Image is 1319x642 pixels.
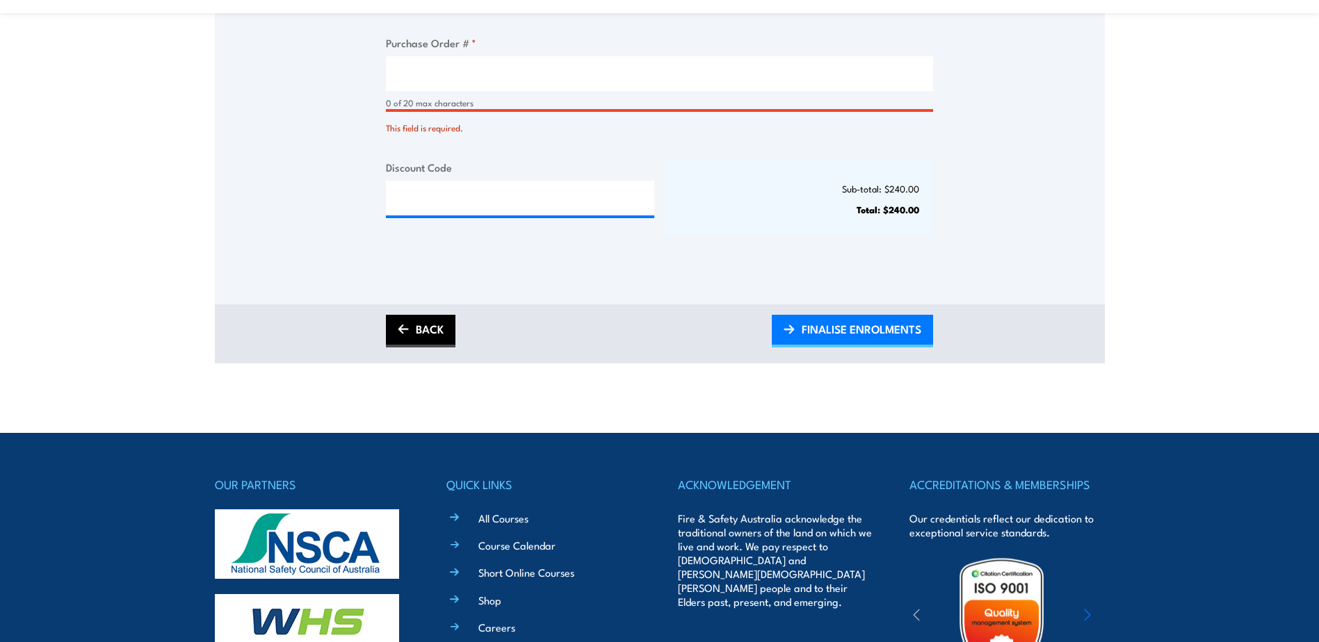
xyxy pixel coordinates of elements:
[478,565,574,579] a: Short Online Courses
[909,475,1104,494] h4: ACCREDITATIONS & MEMBERSHIPS
[857,202,919,216] strong: Total: $240.00
[215,475,410,494] h4: OUR PARTNERS
[678,511,873,609] p: Fire & Safety Australia acknowledge the traditional owners of the land on which we live and work....
[215,509,399,579] img: nsca-logo-footer
[386,115,933,135] div: This field is required.
[802,311,921,347] span: FINALISE ENROLMENTS
[1063,593,1184,641] img: ewpa-logo
[386,97,933,110] div: 0 of 20 max characters
[386,159,654,175] label: Discount Code
[478,511,528,525] a: All Courses
[386,315,455,347] a: BACK
[772,315,933,347] a: FINALISE ENROLMENTS
[909,511,1104,539] p: Our credentials reflect our dedication to exceptional service standards.
[679,183,920,194] p: Sub-total: $240.00
[446,475,641,494] h4: QUICK LINKS
[678,475,873,494] h4: ACKNOWLEDGEMENT
[478,538,556,552] a: Course Calendar
[478,593,501,607] a: Shop
[478,620,515,634] a: Careers
[386,35,933,51] label: Purchase Order #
